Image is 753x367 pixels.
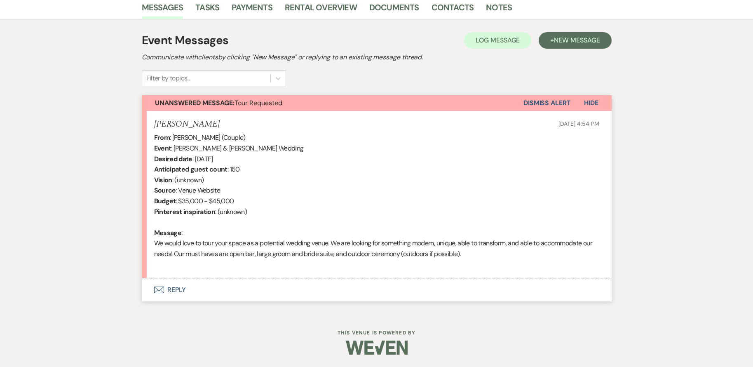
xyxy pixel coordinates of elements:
[154,165,228,174] b: Anticipated guest count
[155,99,282,107] span: Tour Requested
[154,132,599,270] div: : [PERSON_NAME] (Couple) : [PERSON_NAME] & [PERSON_NAME] Wedding : [DATE] : 150 : (unknown) : Ven...
[154,207,216,216] b: Pinterest inspiration
[539,32,611,49] button: +New Message
[571,95,612,111] button: Hide
[154,133,170,142] b: From
[232,1,272,19] a: Payments
[432,1,474,19] a: Contacts
[523,95,571,111] button: Dismiss Alert
[476,36,520,45] span: Log Message
[154,144,171,153] b: Event
[554,36,600,45] span: New Message
[154,186,176,195] b: Source
[154,119,220,129] h5: [PERSON_NAME]
[154,155,192,163] b: Desired date
[486,1,512,19] a: Notes
[154,228,182,237] b: Message
[285,1,357,19] a: Rental Overview
[195,1,219,19] a: Tasks
[346,333,408,362] img: Weven Logo
[142,52,612,62] h2: Communicate with clients by clicking "New Message" or replying to an existing message thread.
[142,278,612,301] button: Reply
[142,1,183,19] a: Messages
[146,73,190,83] div: Filter by topics...
[154,176,172,184] b: Vision
[558,120,599,127] span: [DATE] 4:54 PM
[464,32,531,49] button: Log Message
[142,95,523,111] button: Unanswered Message:Tour Requested
[154,197,176,205] b: Budget
[142,32,229,49] h1: Event Messages
[369,1,419,19] a: Documents
[584,99,598,107] span: Hide
[155,99,235,107] strong: Unanswered Message:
